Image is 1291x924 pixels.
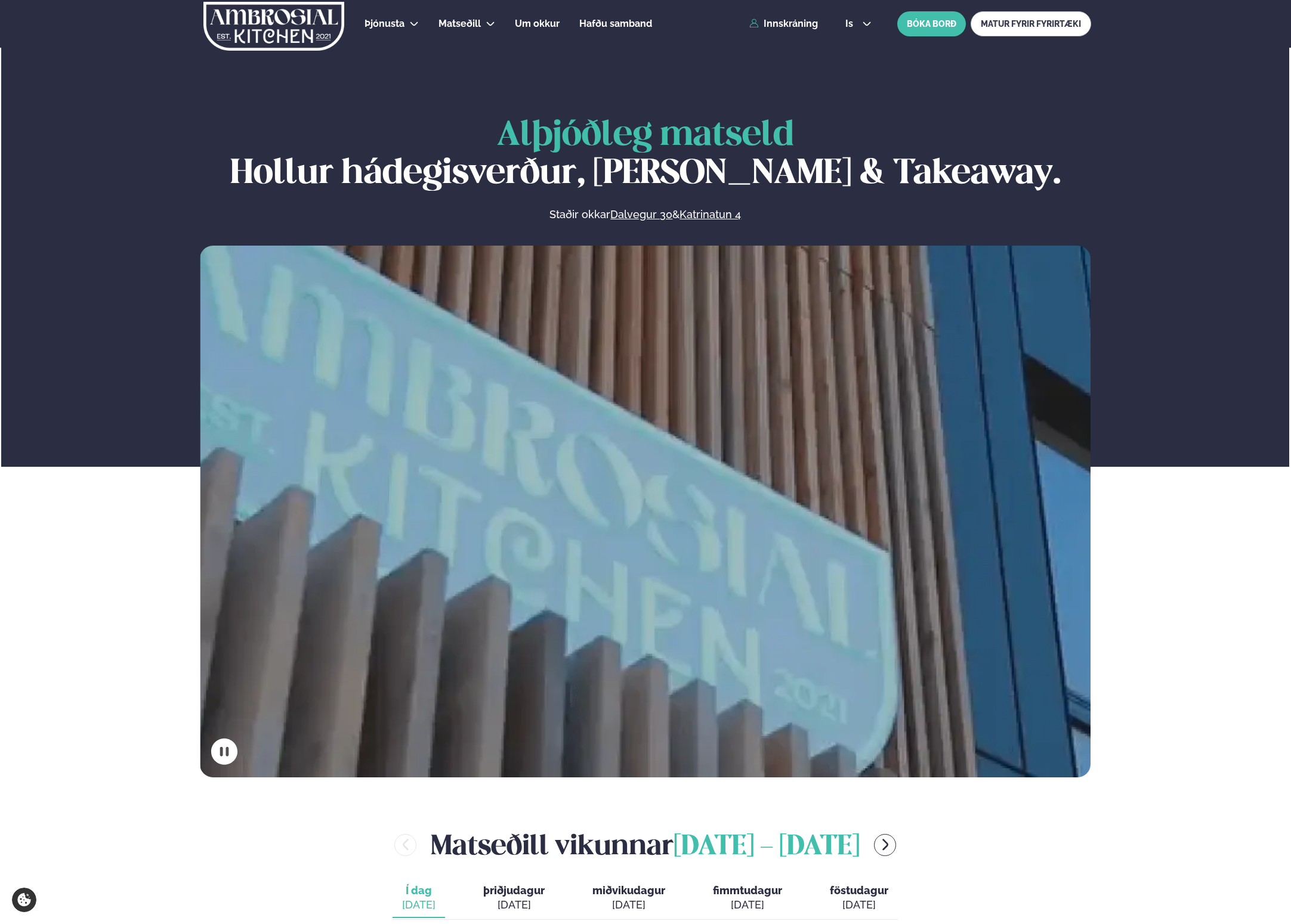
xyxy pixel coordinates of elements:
[674,834,860,860] span: [DATE] - [DATE]
[874,834,896,856] button: menu-btn-right
[592,898,665,912] div: [DATE]
[483,898,545,912] div: [DATE]
[897,11,966,36] button: BÓKA BORÐ
[579,17,652,31] a: Hafðu samband
[820,879,898,918] button: föstudagur [DATE]
[713,898,782,912] div: [DATE]
[402,898,436,912] div: [DATE]
[680,207,741,222] a: Katrinatun 4
[438,18,481,29] span: Matseðill
[483,884,545,897] span: þriðjudagur
[203,2,345,51] img: logo
[610,207,672,222] a: Dalvegur 30
[583,879,675,918] button: miðvikudagur [DATE]
[365,18,404,29] span: Þjónusta
[365,17,404,31] a: Þjónusta
[12,888,36,912] a: Cookie settings
[713,884,782,897] span: fimmtudagur
[438,17,481,31] a: Matseðill
[497,119,794,152] span: Alþjóðleg matseld
[200,117,1091,193] h1: Hollur hádegisverður, [PERSON_NAME] & Takeaway.
[420,207,871,222] p: Staðir okkar &
[431,825,860,864] h2: Matseðill vikunnar
[394,834,416,856] button: menu-btn-left
[579,18,652,29] span: Hafðu samband
[393,879,445,918] button: Í dag [DATE]
[592,884,665,897] span: miðvikudagur
[515,18,560,29] span: Um okkur
[402,883,436,898] span: Í dag
[749,18,818,29] a: Innskráning
[836,19,881,29] button: is
[830,898,888,912] div: [DATE]
[515,17,560,31] a: Um okkur
[703,879,792,918] button: fimmtudagur [DATE]
[971,11,1091,36] a: MATUR FYRIR FYRIRTÆKI
[845,19,857,29] span: is
[830,884,888,897] span: föstudagur
[474,879,554,918] button: þriðjudagur [DATE]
